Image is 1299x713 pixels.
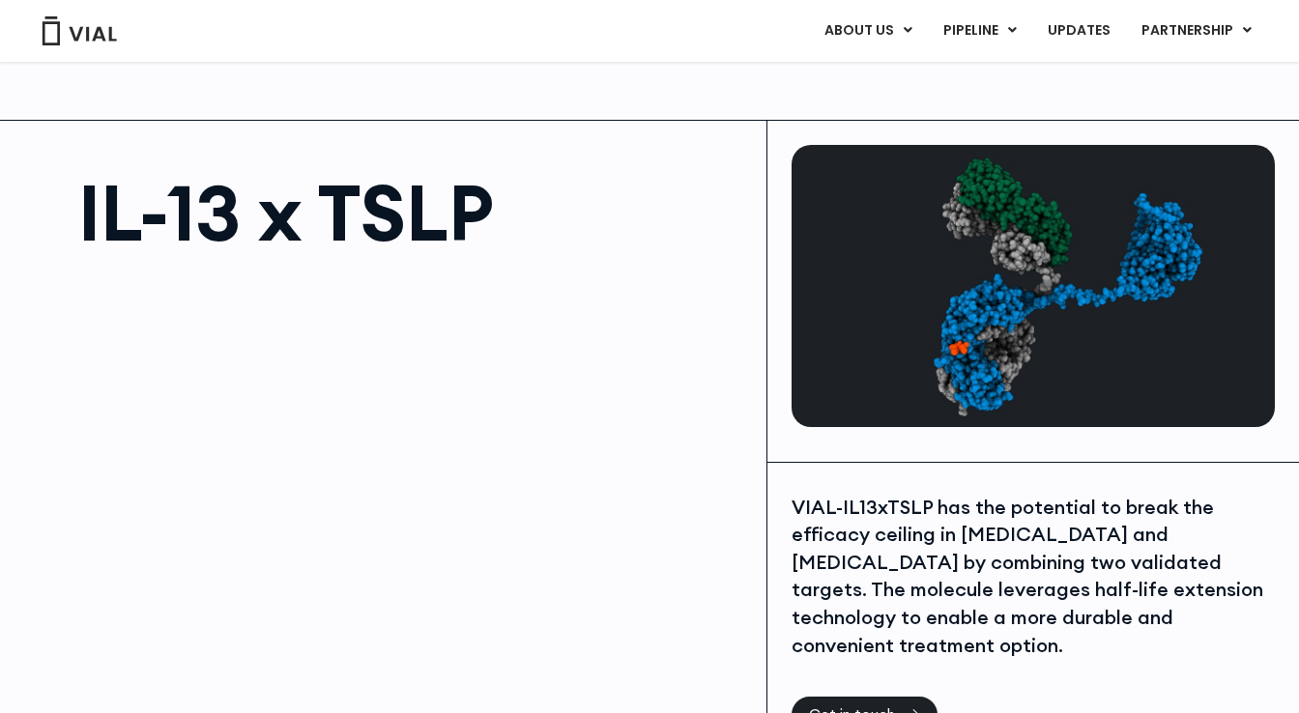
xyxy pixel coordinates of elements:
[78,174,747,251] h1: IL-13 x TSLP
[792,494,1275,660] div: VIAL-IL13xTSLP has the potential to break the efficacy ceiling in [MEDICAL_DATA] and [MEDICAL_DAT...
[809,14,927,47] a: ABOUT USMenu Toggle
[928,14,1031,47] a: PIPELINEMenu Toggle
[41,16,118,45] img: Vial Logo
[1126,14,1267,47] a: PARTNERSHIPMenu Toggle
[1032,14,1125,47] a: UPDATES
